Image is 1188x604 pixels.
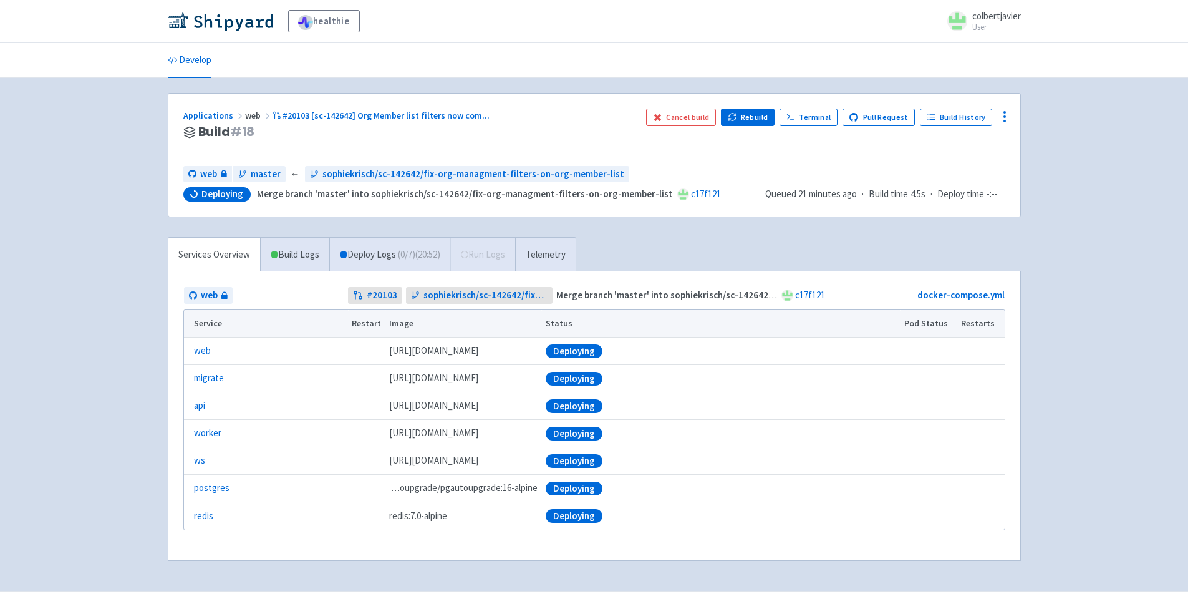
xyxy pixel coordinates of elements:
a: web [184,287,233,304]
span: master [251,167,281,182]
a: colbertjavier User [940,11,1021,31]
a: docker-compose.yml [917,289,1005,301]
a: ws [194,454,205,468]
small: User [972,23,1021,31]
span: -:-- [987,187,998,202]
th: Restart [348,310,385,338]
span: Queued [765,188,857,200]
a: Applications [183,110,245,121]
a: Deploy Logs (0/7)(20:52) [329,238,450,272]
div: · · [765,187,1005,202]
a: Build Logs [261,238,329,272]
span: Build time [869,187,908,202]
time: 21 minutes ago [798,188,857,200]
a: Build History [920,109,992,126]
span: redis:7.0-alpine [389,509,447,524]
strong: Merge branch 'master' into sophiekrisch/sc-142642/fix-org-managment-filters-on-org-member-list [257,188,673,200]
div: Deploying [546,454,602,468]
div: Deploying [546,344,602,358]
a: c17f121 [691,188,721,200]
a: migrate [194,371,224,386]
a: Terminal [780,109,838,126]
span: web [201,288,218,303]
div: Deploying [546,482,602,495]
span: ← [291,167,300,182]
span: Deploy time [937,187,984,202]
span: 4.5s [910,187,925,202]
button: Rebuild [721,109,775,126]
a: worker [194,426,221,441]
span: pgautoupgrade/pgautoupgrade:16-alpine [389,481,538,495]
span: #20103 [sc-142642] Org Member list filters now com ... [283,110,490,121]
span: web [200,167,217,182]
a: c17f121 [795,289,825,301]
th: Image [385,310,541,338]
span: [DOMAIN_NAME][URL] [389,371,478,386]
span: [DOMAIN_NAME][URL] [389,399,478,413]
img: Shipyard logo [168,11,273,31]
a: Services Overview [168,238,260,272]
a: sophiekrisch/sc-142642/fix-org-managment-filters-on-org-member-list [305,166,629,183]
span: [DOMAIN_NAME][URL] [389,454,478,468]
strong: Merge branch 'master' into sophiekrisch/sc-142642/fix-org-managment-filters-on-org-member-list [556,289,972,301]
span: [DOMAIN_NAME][URL] [389,426,478,441]
button: Cancel build [646,109,717,126]
a: sophiekrisch/sc-142642/fix-org-managment-filters-on-org-member-list [406,287,553,304]
span: colbertjavier [972,10,1021,22]
div: Deploying [546,509,602,523]
span: sophiekrisch/sc-142642/fix-org-managment-filters-on-org-member-list [423,288,548,303]
span: Deploying [201,188,243,200]
span: sophiekrisch/sc-142642/fix-org-managment-filters-on-org-member-list [322,167,624,182]
a: Develop [168,43,211,78]
div: Deploying [546,399,602,413]
a: healthie [288,10,360,32]
th: Pod Status [900,310,957,338]
span: web [245,110,273,121]
span: [DOMAIN_NAME][URL] [389,344,478,358]
a: redis [194,509,213,524]
a: Telemetry [515,238,576,272]
span: # 18 [230,123,255,140]
a: web [183,166,232,183]
a: #20103 [sc-142642] Org Member list filters now com... [273,110,492,121]
th: Service [184,310,348,338]
a: postgres [194,481,229,495]
th: Restarts [957,310,1004,338]
a: master [233,166,286,183]
a: web [194,344,211,358]
div: Deploying [546,427,602,441]
div: Deploying [546,372,602,386]
a: #20103 [348,287,402,304]
span: ( 0 / 7 ) (20:52) [398,248,440,262]
th: Status [541,310,900,338]
span: Build [198,125,255,139]
strong: # 20103 [367,288,397,303]
a: Pull Request [843,109,915,126]
a: api [194,399,205,413]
